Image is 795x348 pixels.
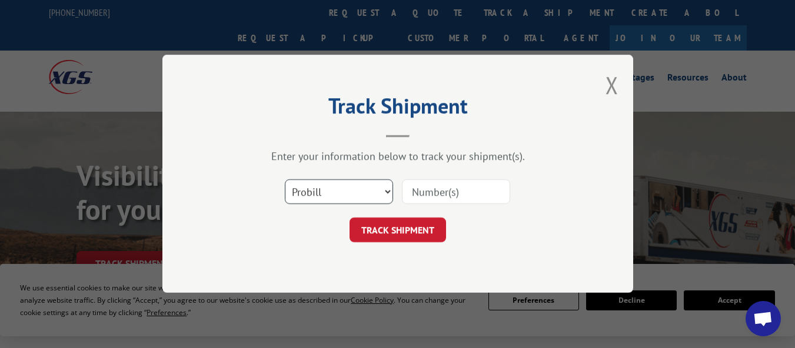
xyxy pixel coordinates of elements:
h2: Track Shipment [221,98,574,120]
div: Open chat [746,301,781,336]
button: TRACK SHIPMENT [350,218,446,243]
input: Number(s) [402,180,510,205]
button: Close modal [606,69,618,101]
div: Enter your information below to track your shipment(s). [221,150,574,163]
